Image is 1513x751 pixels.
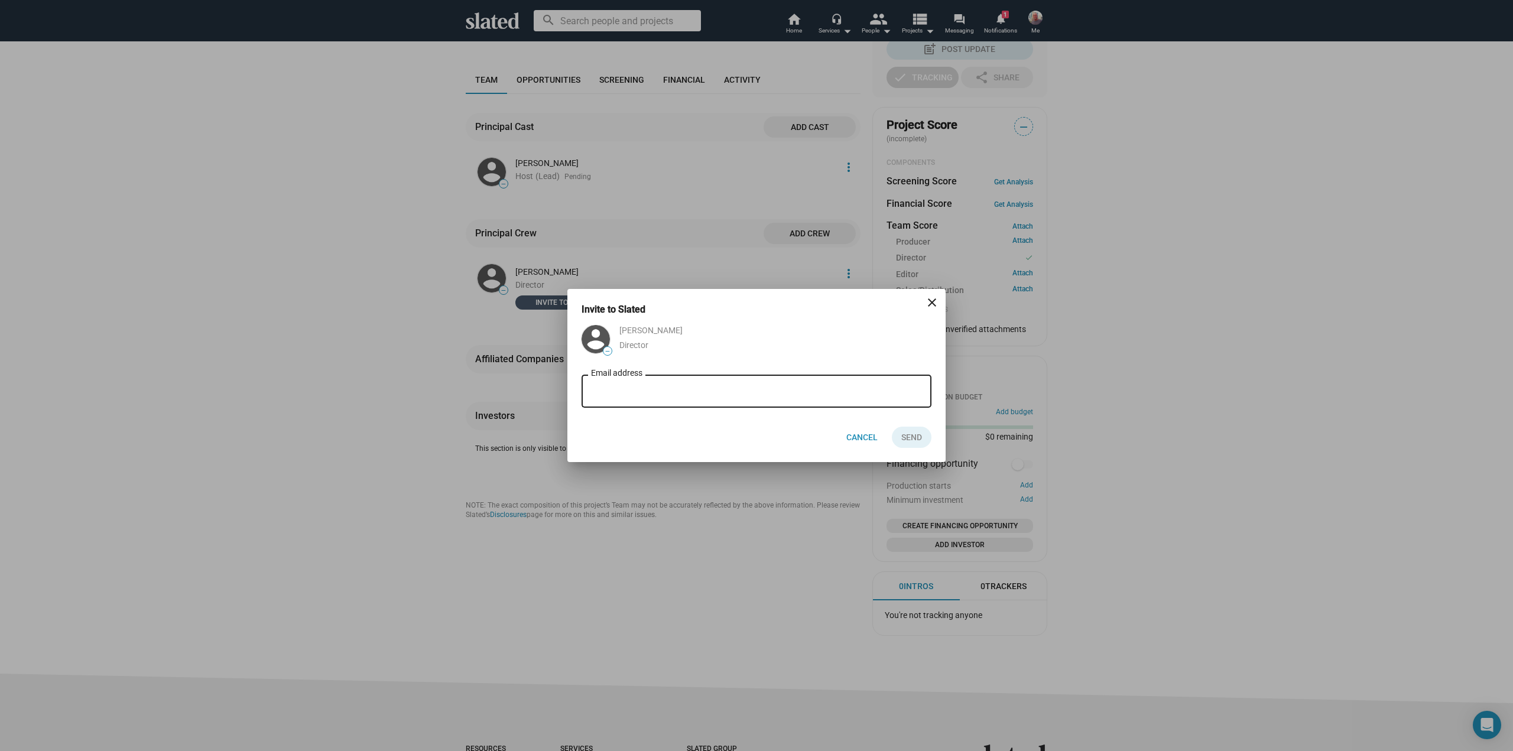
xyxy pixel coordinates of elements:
span: Cancel [846,427,878,448]
button: Send [892,427,931,448]
h3: Invite to Slated [582,303,662,316]
img: Clark Graff [582,325,610,353]
dialog-header: Invite to Slated [582,303,931,316]
div: Director [619,337,931,351]
span: — [603,348,612,355]
mat-icon: close [925,295,939,310]
div: [PERSON_NAME] [619,325,931,336]
span: Send [901,427,922,448]
button: Cancel [837,427,887,448]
